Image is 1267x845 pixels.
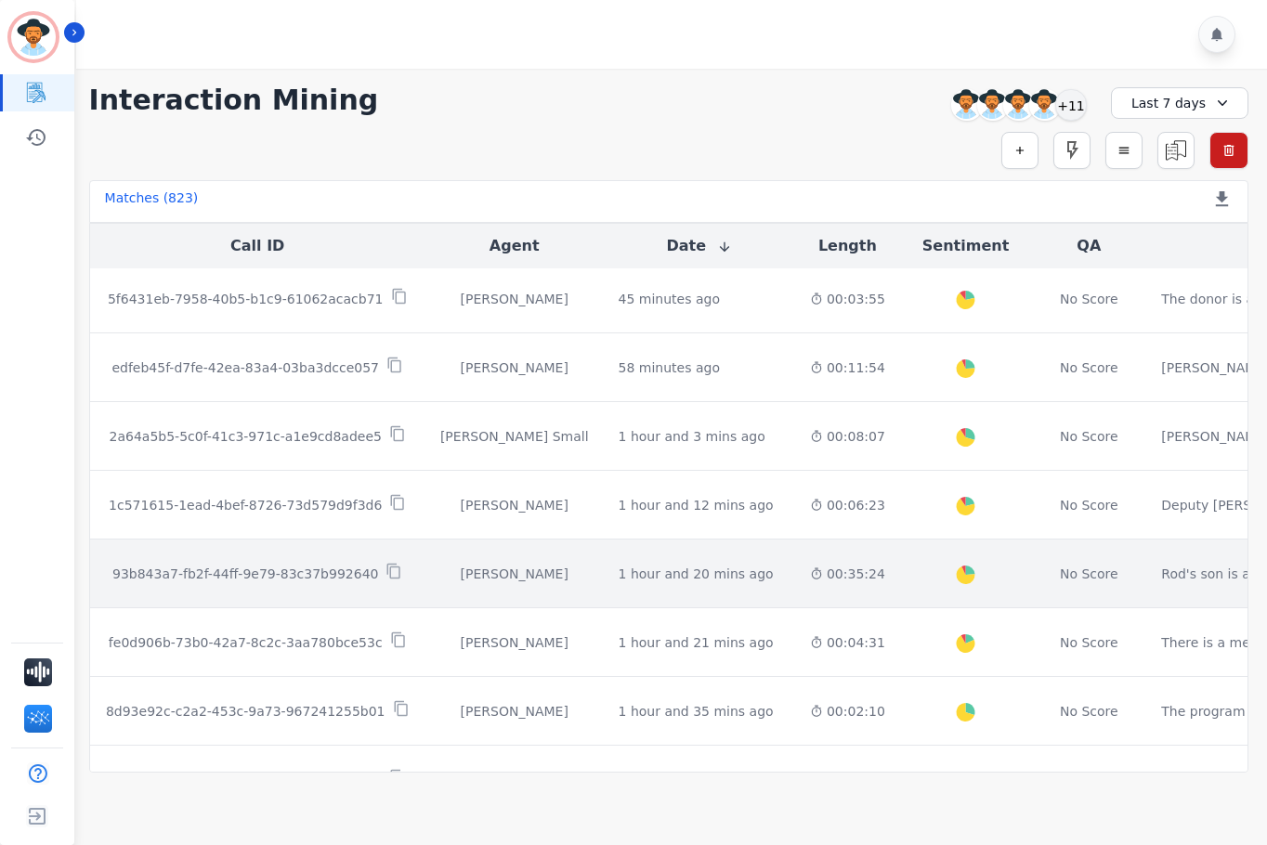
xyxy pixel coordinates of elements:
[1077,235,1101,257] button: QA
[11,15,56,59] img: Bordered avatar
[619,290,720,308] div: 45 minutes ago
[112,565,378,583] p: 93b843a7-fb2f-44ff-9e79-83c37b992640
[922,235,1009,257] button: Sentiment
[1055,89,1087,121] div: +11
[810,290,885,308] div: 00:03:55
[89,84,379,117] h1: Interaction Mining
[810,427,885,446] div: 00:08:07
[110,427,382,446] p: 2a64a5b5-5c0f-41c3-971c-a1e9cd8adee5
[1060,771,1118,789] div: No Score
[810,358,885,377] div: 00:11:54
[619,702,774,721] div: 1 hour and 35 mins ago
[109,771,382,789] p: 99983a01-356f-463b-8e3c-6a1d8399231f
[810,633,885,652] div: 00:04:31
[619,771,774,789] div: 1 hour and 46 mins ago
[105,188,199,214] div: Matches ( 823 )
[106,702,385,721] p: 8d93e92c-c2a2-453c-9a73-967241255b01
[619,496,774,514] div: 1 hour and 12 mins ago
[230,235,284,257] button: Call ID
[1111,87,1248,119] div: Last 7 days
[440,427,589,446] div: [PERSON_NAME] Small
[440,702,589,721] div: [PERSON_NAME]
[810,496,885,514] div: 00:06:23
[666,235,732,257] button: Date
[440,496,589,514] div: [PERSON_NAME]
[440,771,589,789] div: [PERSON_NAME]
[810,565,885,583] div: 00:35:24
[619,633,774,652] div: 1 hour and 21 mins ago
[108,290,384,308] p: 5f6431eb-7958-40b5-b1c9-61062acacb71
[619,358,720,377] div: 58 minutes ago
[490,235,540,257] button: Agent
[810,702,885,721] div: 00:02:10
[619,427,765,446] div: 1 hour and 3 mins ago
[111,358,379,377] p: edfeb45f-d7fe-42ea-83a4-03ba3dcce057
[440,290,589,308] div: [PERSON_NAME]
[109,496,382,514] p: 1c571615-1ead-4bef-8726-73d579d9f3d6
[1060,702,1118,721] div: No Score
[1060,427,1118,446] div: No Score
[1060,565,1118,583] div: No Score
[440,358,589,377] div: [PERSON_NAME]
[109,633,383,652] p: fe0d906b-73b0-42a7-8c2c-3aa780bce53c
[810,771,885,789] div: 00:00:09
[440,633,589,652] div: [PERSON_NAME]
[818,235,877,257] button: Length
[1060,633,1118,652] div: No Score
[1060,290,1118,308] div: No Score
[440,565,589,583] div: [PERSON_NAME]
[1060,358,1118,377] div: No Score
[619,565,774,583] div: 1 hour and 20 mins ago
[1060,496,1118,514] div: No Score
